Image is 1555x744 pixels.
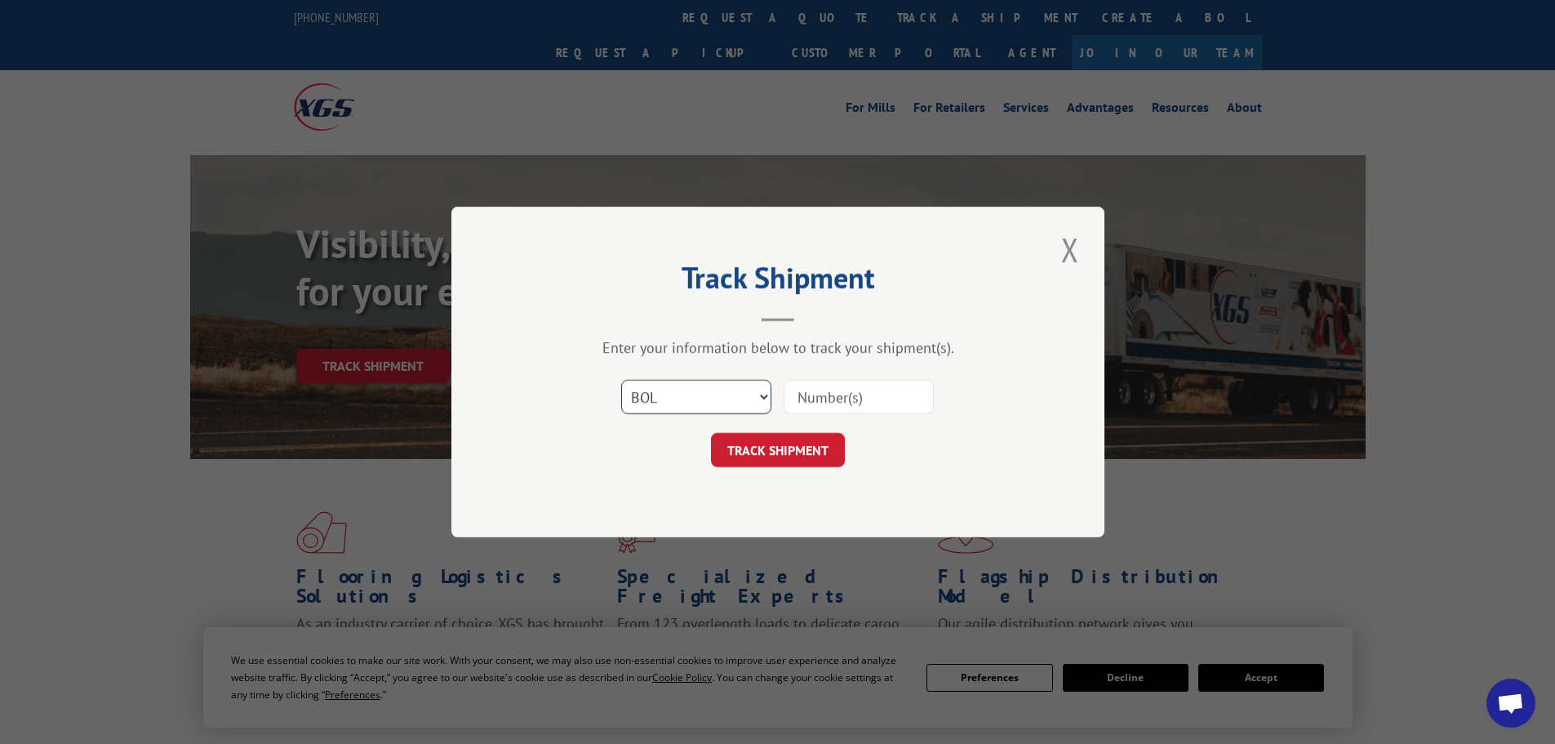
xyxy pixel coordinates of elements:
button: TRACK SHIPMENT [711,433,845,467]
a: Open chat [1486,679,1535,728]
input: Number(s) [784,380,934,414]
button: Close modal [1056,227,1084,272]
h2: Track Shipment [533,266,1023,297]
div: Enter your information below to track your shipment(s). [533,338,1023,357]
